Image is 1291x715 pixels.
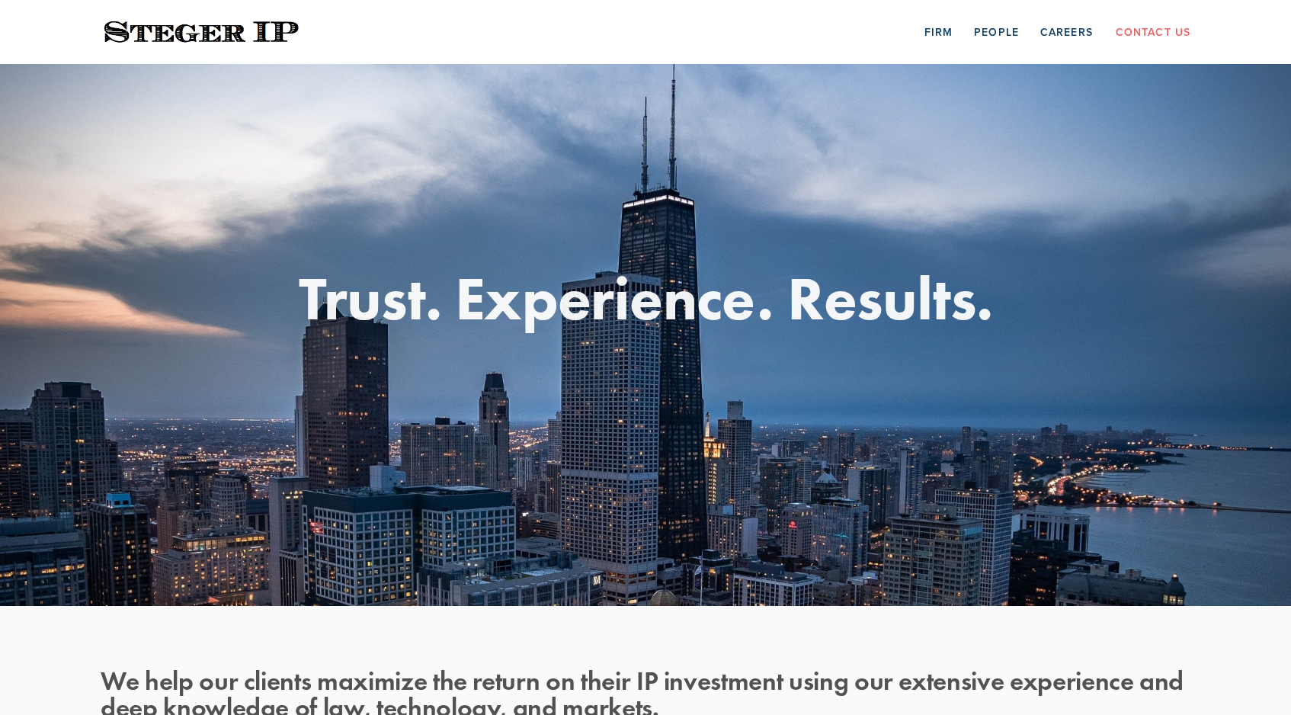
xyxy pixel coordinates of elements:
[101,18,303,47] img: Steger IP | Trust. Experience. Results.
[1116,20,1190,43] a: Contact Us
[1040,20,1093,43] a: Careers
[101,268,1190,329] h1: Trust. Experience. Results.
[974,20,1019,43] a: People
[924,20,953,43] a: Firm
